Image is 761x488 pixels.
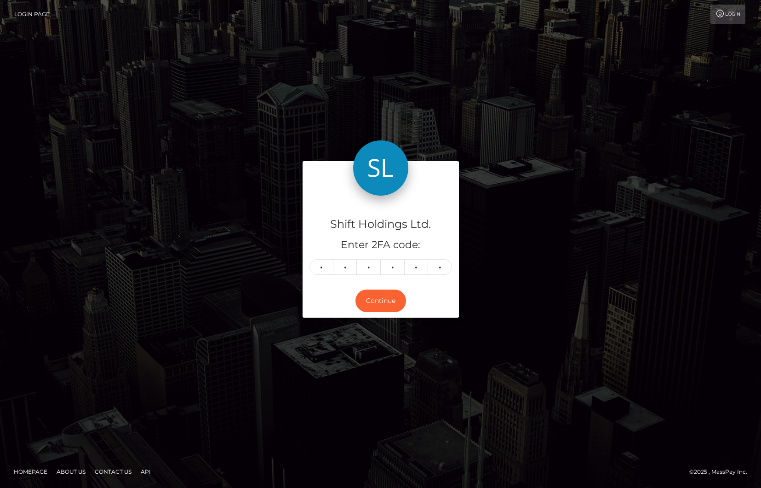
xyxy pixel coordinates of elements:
[689,467,754,477] div: © 2025 , MassPay Inc.
[710,5,745,24] a: Login
[353,140,408,196] img: Shift Holdings Ltd.
[309,216,452,232] h4: Shift Holdings Ltd.
[355,290,406,312] button: Continue
[309,238,452,252] h5: Enter 2FA code:
[10,465,51,479] a: Homepage
[91,465,135,479] a: Contact Us
[137,465,154,479] a: API
[53,465,89,479] a: About Us
[14,5,50,24] a: Login Page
